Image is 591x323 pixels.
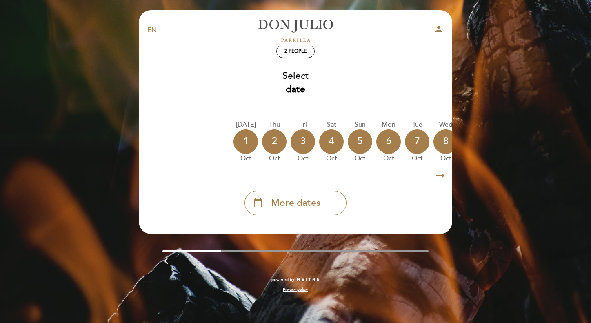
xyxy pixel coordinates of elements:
[284,48,307,54] span: 2 people
[405,129,429,154] div: 7
[348,154,372,163] div: Oct
[348,120,372,129] div: Sun
[271,277,294,283] span: powered by
[348,129,372,154] div: 5
[405,120,429,129] div: Tue
[262,154,287,163] div: Oct
[233,154,258,163] div: Oct
[271,196,320,210] span: More dates
[233,129,258,154] div: 1
[319,129,344,154] div: 4
[434,167,447,185] i: arrow_right_alt
[376,154,401,163] div: Oct
[244,19,347,42] a: [PERSON_NAME]
[433,154,458,163] div: Oct
[233,120,258,129] div: [DATE]
[319,120,344,129] div: Sat
[162,256,172,266] i: arrow_backward
[296,278,320,282] img: MEITRE
[283,287,308,292] a: Privacy policy
[433,129,458,154] div: 8
[291,154,315,163] div: Oct
[262,120,287,129] div: Thu
[291,120,315,129] div: Fri
[138,69,453,96] div: Select
[286,84,305,95] b: date
[433,120,458,129] div: Wed
[405,154,429,163] div: Oct
[434,24,444,37] button: person
[319,154,344,163] div: Oct
[376,120,401,129] div: Mon
[271,277,320,283] a: powered by
[376,129,401,154] div: 6
[253,196,263,210] i: calendar_today
[262,129,287,154] div: 2
[291,129,315,154] div: 3
[434,24,444,34] i: person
